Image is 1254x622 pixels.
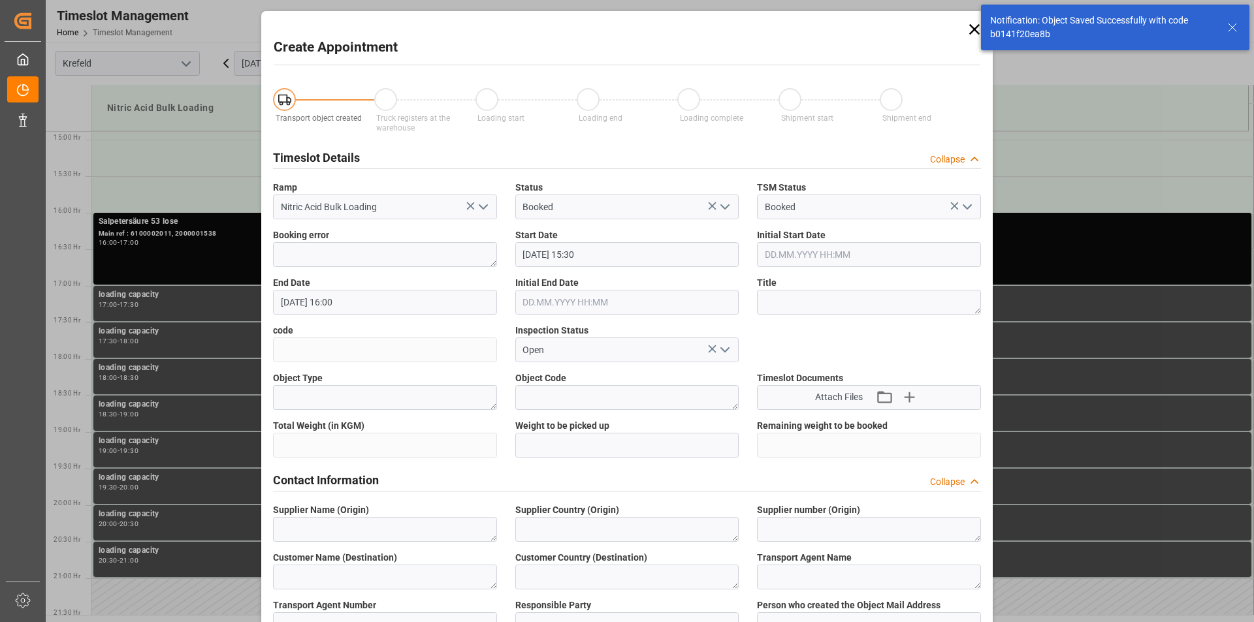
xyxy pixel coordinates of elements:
[515,371,566,385] span: Object Code
[273,371,323,385] span: Object Type
[781,114,833,123] span: Shipment start
[276,114,362,123] span: Transport object created
[757,371,843,385] span: Timeslot Documents
[515,503,619,517] span: Supplier Country (Origin)
[930,153,965,166] div: Collapse
[757,419,888,433] span: Remaining weight to be booked
[882,114,931,123] span: Shipment end
[273,471,379,489] h2: Contact Information
[515,276,579,290] span: Initial End Date
[757,242,981,267] input: DD.MM.YYYY HH:MM
[273,503,369,517] span: Supplier Name (Origin)
[477,114,524,123] span: Loading start
[757,503,860,517] span: Supplier number (Origin)
[757,599,940,612] span: Person who created the Object Mail Address
[273,599,376,612] span: Transport Agent Number
[757,181,806,194] span: TSM Status
[579,114,622,123] span: Loading end
[990,14,1215,41] div: Notification: Object Saved Successfully with code b0141f20ea8b
[273,181,297,194] span: Ramp
[515,599,591,612] span: Responsible Party
[515,419,609,433] span: Weight to be picked up
[273,149,360,166] h2: Timeslot Details
[757,276,777,290] span: Title
[515,290,739,315] input: DD.MM.YYYY HH:MM
[515,194,739,219] input: Type to search/select
[273,276,310,290] span: End Date
[273,194,497,219] input: Type to search/select
[515,181,543,194] span: Status
[273,551,397,565] span: Customer Name (Destination)
[273,324,293,337] span: code
[930,475,965,489] div: Collapse
[376,114,450,132] span: Truck registers at the warehouse
[273,290,497,315] input: DD.MM.YYYY HH:MM
[515,324,588,337] span: Inspection Status
[956,197,976,217] button: open menu
[757,228,826,242] span: Initial Start Date
[274,37,398,58] h2: Create Appointment
[757,551,852,565] span: Transport Agent Name
[715,340,734,360] button: open menu
[515,551,647,565] span: Customer Country (Destination)
[715,197,734,217] button: open menu
[472,197,492,217] button: open menu
[273,419,364,433] span: Total Weight (in KGM)
[815,390,863,404] span: Attach Files
[680,114,743,123] span: Loading complete
[515,242,739,267] input: DD.MM.YYYY HH:MM
[273,228,329,242] span: Booking error
[515,228,558,242] span: Start Date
